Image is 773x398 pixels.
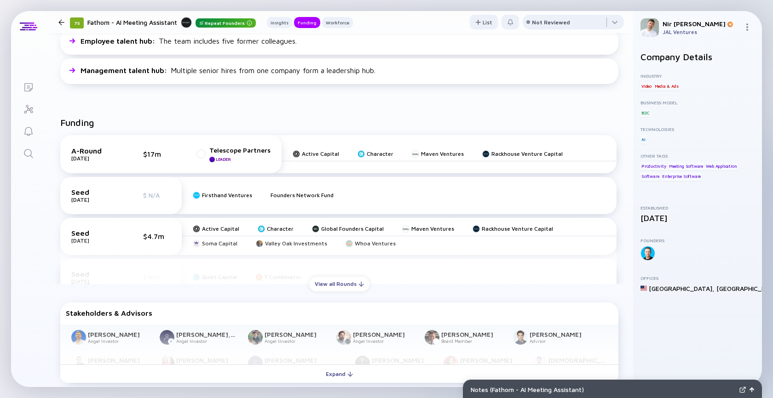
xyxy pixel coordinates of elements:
[367,150,393,157] div: Character
[193,225,239,232] a: Active Capital
[196,18,256,28] div: Repeat Founders
[71,196,117,203] div: [DATE]
[81,66,169,74] span: Management talent hub :
[640,135,646,144] div: AI
[267,17,292,28] button: Insights
[271,192,334,199] a: Founders Network Fund
[532,19,570,26] div: Not Reviewed
[60,364,618,383] button: Expand
[640,100,755,105] div: Business Model
[11,75,46,97] a: Lists
[66,309,613,317] div: Stakeholders & Advisors
[421,150,464,157] div: Maven Ventures
[11,97,46,119] a: Investor Map
[640,238,755,243] div: Founders
[471,386,736,393] div: Notes ( Fathom - AI Meeting Assistant )
[661,172,702,181] div: Enterprise Software
[81,66,375,74] div: Multiple senior hires from one company form a leadership hub.
[202,192,252,199] div: Firsthand Ventures
[358,150,393,157] a: Character
[411,225,454,232] div: Maven Ventures
[640,73,755,79] div: Industry
[71,188,117,196] div: Seed
[640,205,755,210] div: Established
[143,150,171,158] div: $17m
[302,150,339,157] div: Active Capital
[71,237,117,244] div: [DATE]
[321,225,384,232] div: Global Founders Capital
[60,117,94,128] h2: Funding
[11,142,46,164] a: Search
[750,387,754,392] img: Open Notes
[70,17,84,28] div: 75
[81,37,157,45] span: Employee talent hub :
[267,18,292,27] div: Insights
[640,161,667,171] div: Productivity
[71,147,117,155] div: A-Round
[267,225,294,232] div: Character
[320,367,358,381] div: Expand
[482,150,563,157] a: Rackhouse Venture Capital
[258,225,294,232] a: Character
[640,51,755,62] h2: Company Details
[640,213,755,223] div: [DATE]
[322,17,353,28] button: Workforce
[412,150,464,157] a: Maven Ventures
[649,284,715,292] div: [GEOGRAPHIC_DATA] ,
[309,277,369,291] button: View all Rounds
[663,20,740,28] div: Nir [PERSON_NAME]
[640,108,650,117] div: B2C
[143,191,171,199] div: $ N/A
[216,157,231,162] div: Leader
[402,225,454,232] a: Maven Ventures
[312,225,384,232] a: Global Founders Capital
[294,17,320,28] button: Funding
[473,225,553,232] a: Rackhouse Venture Capital
[654,81,680,91] div: Media & Ads
[482,225,553,232] div: Rackhouse Venture Capital
[470,15,498,29] button: List
[744,23,751,31] img: Menu
[640,153,755,159] div: Other Tags
[193,192,252,199] a: Firsthand Ventures
[663,28,740,35] div: JAL Ventures
[705,161,738,171] div: Web Application
[202,225,239,232] div: Active Capital
[640,126,755,132] div: Technologies
[11,119,46,142] a: Reminders
[739,387,746,393] img: Expand Notes
[640,81,652,91] div: Video
[196,146,271,162] a: Telescope PartnersLeader
[87,17,256,28] div: Fathom - AI Meeting Assistant
[640,275,755,281] div: Offices
[491,150,563,157] div: Rackhouse Venture Capital
[668,161,704,171] div: Meeting Software
[143,232,171,240] div: $4.7m
[640,172,660,181] div: Software
[640,285,647,291] img: United States Flag
[209,146,271,154] div: Telescope Partners
[71,155,117,162] div: [DATE]
[81,37,297,45] div: The team includes five former colleagues.
[294,18,320,27] div: Funding
[309,277,369,291] div: View all Rounds
[640,18,659,37] img: Nir Profile Picture
[322,18,353,27] div: Workforce
[71,229,117,237] div: Seed
[293,150,339,157] a: Active Capital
